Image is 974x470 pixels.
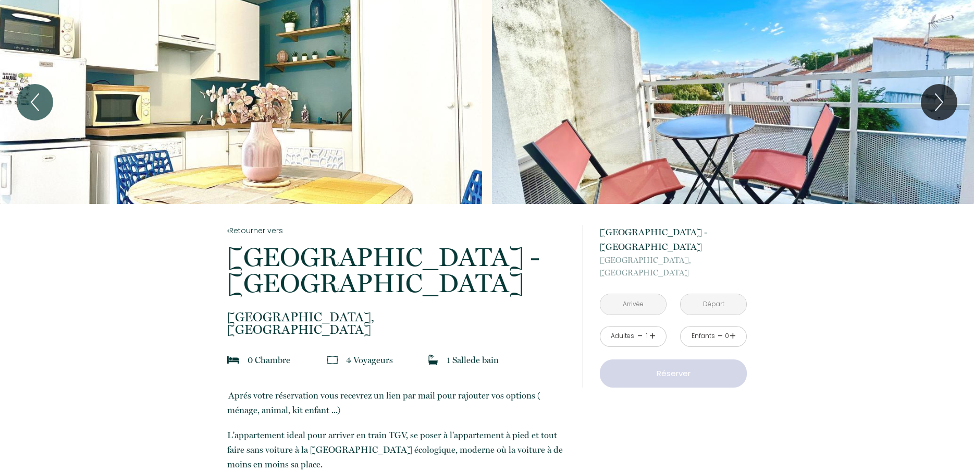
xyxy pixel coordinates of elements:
div: Adultes [611,331,634,341]
div: 0 [724,331,730,341]
p: 4 Voyageur [346,353,393,367]
a: - [637,328,643,344]
a: Retourner vers [227,225,569,236]
input: Départ [681,294,746,315]
p: ​Aprés votre réservation vous recevrez un lien par mail pour rajouter vos options ( ménage, anima... [227,388,569,417]
span: [GEOGRAPHIC_DATA], [227,311,569,323]
button: Réserver [600,359,747,388]
a: + [730,328,736,344]
p: [GEOGRAPHIC_DATA] - [GEOGRAPHIC_DATA] [600,225,747,254]
div: Enfants [692,331,715,341]
a: + [649,328,656,344]
p: [GEOGRAPHIC_DATA] [227,311,569,336]
p: 0 Chambre [248,353,290,367]
button: Previous [17,84,53,120]
p: 1 Salle de bain [447,353,499,367]
p: [GEOGRAPHIC_DATA] [600,254,747,279]
input: Arrivée [600,294,666,315]
div: 1 [644,331,649,341]
p: Réserver [603,367,743,380]
span: [GEOGRAPHIC_DATA], [600,254,747,267]
a: - [718,328,723,344]
span: s [389,355,393,365]
p: [GEOGRAPHIC_DATA] - [GEOGRAPHIC_DATA] [227,244,569,296]
button: Next [921,84,957,120]
img: guests [327,355,338,365]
